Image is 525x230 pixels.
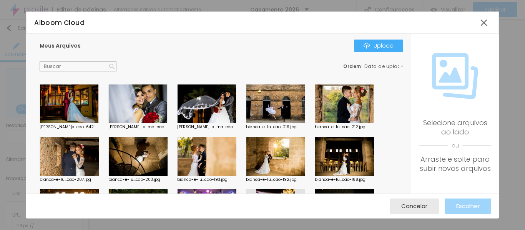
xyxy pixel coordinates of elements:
div: Upload [364,43,394,49]
img: Icone [432,53,478,99]
span: Alboom Cloud [34,18,85,27]
span: Cancelar [401,203,427,209]
img: Icone [109,64,115,69]
div: bianca-e-lu...cao-207.jpg [40,178,99,182]
div: [PERSON_NAME]e...cao-642.jpg [40,125,99,129]
span: ou [419,137,491,155]
button: Cancelar [390,199,439,214]
span: Ordem [343,63,361,69]
button: Escolher [445,199,491,214]
button: IconeUpload [354,40,403,52]
div: bianca-e-lu...cao-203.jpg [108,178,168,182]
div: bianca-e-lu...cao-212.jpg [315,125,374,129]
div: : [343,64,403,69]
img: Icone [364,43,370,49]
div: [PERSON_NAME]-e-ma...cao-406.jpg [177,125,236,129]
input: Buscar [40,61,116,71]
div: Selecione arquivos ao lado Arraste e solte para subir novos arquivos [419,118,491,173]
div: bianca-e-lu...cao-192.jpg [246,178,305,182]
span: Data de upload [364,64,404,69]
div: bianca-e-lu...cao-219.jpg [246,125,305,129]
div: bianca-e-lu...cao-188.jpg [315,178,374,182]
span: Meus Arquivos [40,42,81,50]
div: bianca-e-lu...cao-193.jpg [177,178,236,182]
span: Escolher [456,203,480,209]
div: [PERSON_NAME]-e-ma...cao-419.jpg [108,125,168,129]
